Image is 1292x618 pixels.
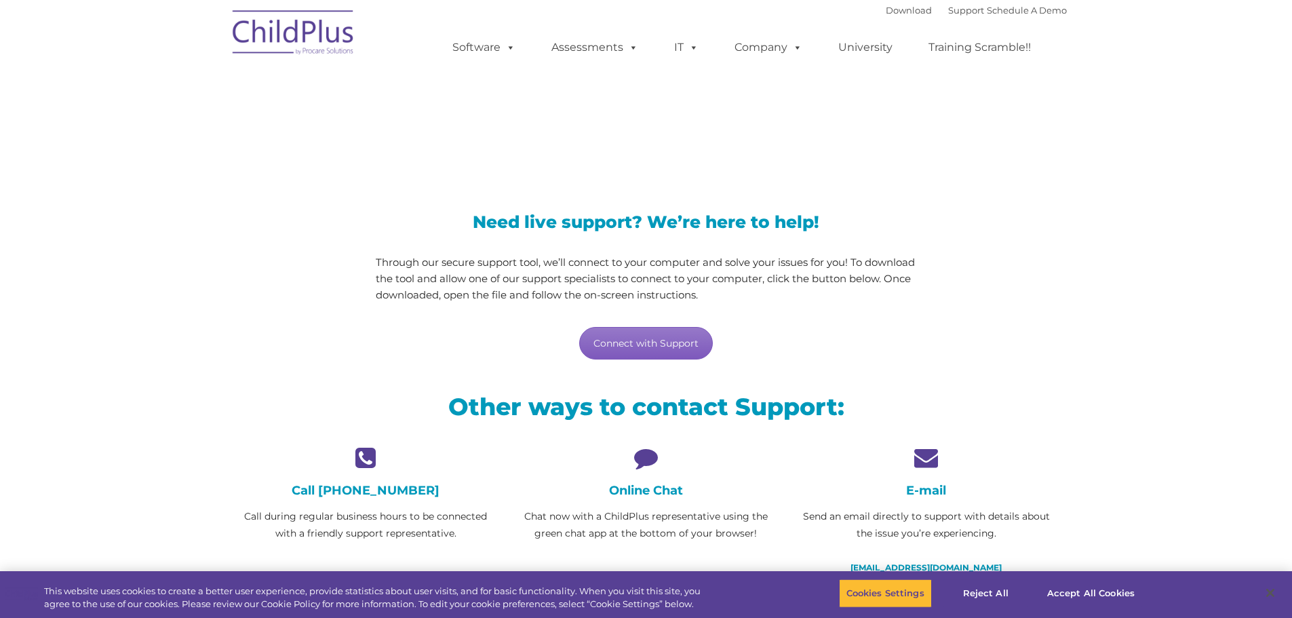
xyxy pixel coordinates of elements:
h3: Need live support? We’re here to help! [376,214,916,231]
a: Company [721,34,816,61]
a: IT [661,34,712,61]
button: Cookies Settings [839,579,932,608]
button: Accept All Cookies [1040,579,1142,608]
h4: Call [PHONE_NUMBER] [236,483,496,498]
a: Training Scramble!! [915,34,1044,61]
button: Reject All [943,579,1028,608]
h2: Other ways to contact Support: [236,391,1057,422]
a: Download [886,5,932,16]
p: Through our secure support tool, we’ll connect to your computer and solve your issues for you! To... [376,254,916,303]
p: Chat now with a ChildPlus representative using the green chat app at the bottom of your browser! [516,508,776,542]
a: Schedule A Demo [987,5,1067,16]
img: ChildPlus by Procare Solutions [226,1,361,69]
a: Software [439,34,529,61]
a: [EMAIL_ADDRESS][DOMAIN_NAME] [850,562,1002,573]
a: University [825,34,906,61]
a: Connect with Support [579,327,713,360]
span: LiveSupport with SplashTop [236,98,743,139]
p: Call during regular business hours to be connected with a friendly support representative. [236,508,496,542]
h4: Online Chat [516,483,776,498]
div: This website uses cookies to create a better user experience, provide statistics about user visit... [44,585,711,611]
a: Support [948,5,984,16]
h4: E-mail [796,483,1056,498]
font: | [886,5,1067,16]
a: Assessments [538,34,652,61]
button: Close [1255,578,1285,608]
p: Send an email directly to support with details about the issue you’re experiencing. [796,508,1056,542]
